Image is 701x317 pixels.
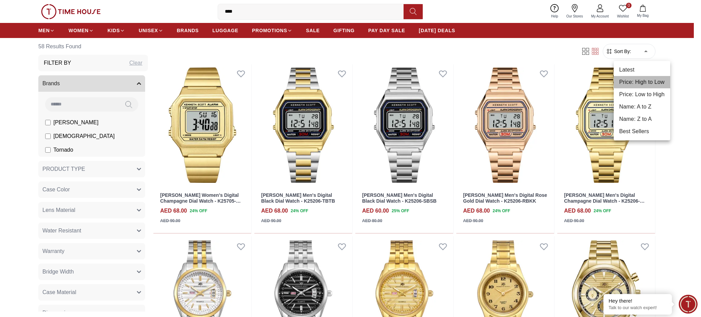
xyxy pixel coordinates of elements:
li: Price: Low to High [614,88,670,101]
div: Hey there! [609,297,667,304]
li: Price: High to Low [614,76,670,88]
p: Talk to our watch expert! [609,305,667,311]
li: Best Sellers [614,125,670,138]
li: Name: Z to A [614,113,670,125]
div: Chat Widget [679,295,698,314]
li: Name: A to Z [614,101,670,113]
li: Latest [614,64,670,76]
